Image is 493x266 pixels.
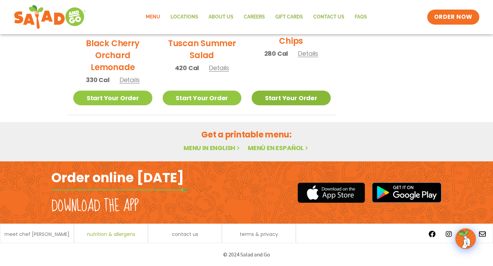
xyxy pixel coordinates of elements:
[141,9,372,25] nav: Menu
[165,9,203,25] a: Locations
[264,49,288,58] span: 280 Cal
[141,9,165,25] a: Menu
[203,9,239,25] a: About Us
[308,9,350,25] a: Contact Us
[4,232,69,237] a: meet chef [PERSON_NAME]
[87,232,135,237] a: nutrition & allergens
[68,129,425,141] h2: Get a printable menu:
[51,169,184,186] h2: Order online [DATE]
[73,91,152,105] a: Start Your Order
[119,76,140,84] span: Details
[270,9,308,25] a: GIFT CARDS
[434,13,472,21] span: ORDER NOW
[55,250,438,259] p: © 2024 Salad and Go
[252,91,331,105] a: Start Your Order
[51,197,139,216] h2: Download the app
[73,37,152,73] h2: Black Cherry Orchard Lemonade
[372,182,442,203] img: google_play
[175,63,199,72] span: 420 Cal
[163,91,242,105] a: Start Your Order
[427,10,479,25] a: ORDER NOW
[350,9,372,25] a: FAQs
[239,9,270,25] a: Careers
[86,75,110,84] span: 330 Cal
[184,144,241,152] a: Menu in English
[298,49,318,58] span: Details
[14,3,86,31] img: new-SAG-logo-768×292
[172,232,198,237] a: contact us
[51,188,188,192] img: fork
[248,144,309,152] a: Menú en español
[209,64,229,72] span: Details
[163,37,242,61] h2: Tuscan Summer Salad
[456,229,475,248] img: wpChatIcon
[240,232,278,237] a: terms & privacy
[298,182,365,204] img: appstore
